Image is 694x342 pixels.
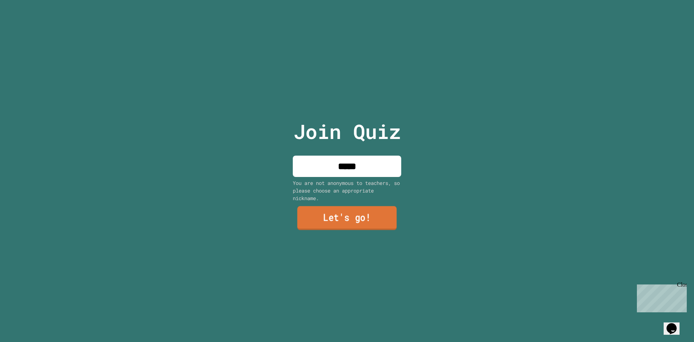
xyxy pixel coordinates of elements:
iframe: chat widget [664,313,687,335]
a: Let's go! [297,206,397,230]
div: You are not anonymous to teachers, so please choose an appropriate nickname. [293,179,401,202]
p: Join Quiz [294,117,401,147]
div: Chat with us now!Close [3,3,50,46]
iframe: chat widget [634,282,687,312]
